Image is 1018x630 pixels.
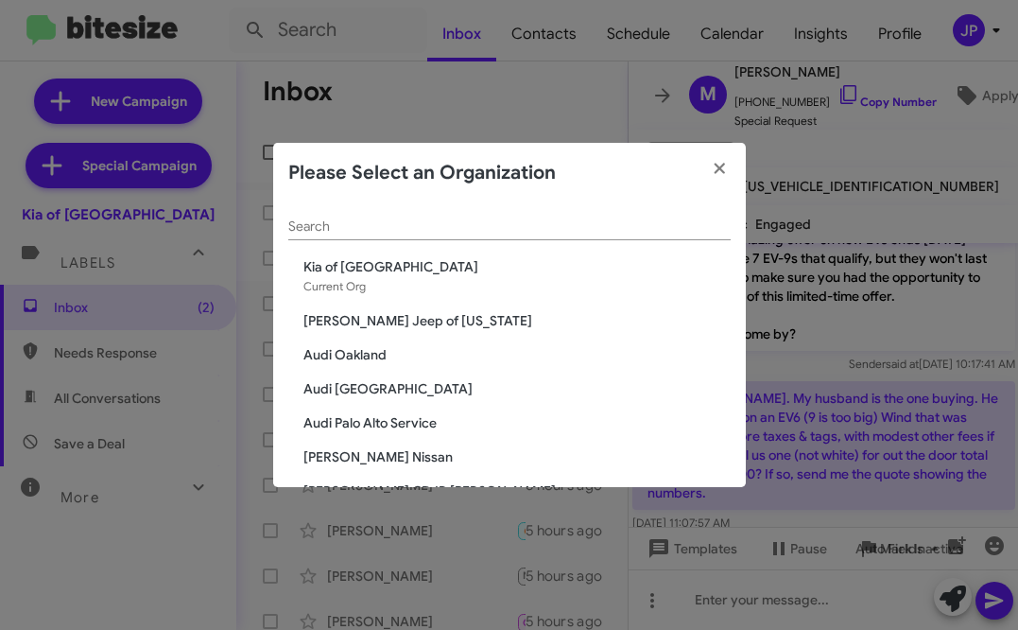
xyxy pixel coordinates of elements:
span: [PERSON_NAME] CDJR [PERSON_NAME] [303,481,731,500]
span: Audi Palo Alto Service [303,413,731,432]
span: Audi Oakland [303,345,731,364]
span: Audi [GEOGRAPHIC_DATA] [303,379,731,398]
h2: Please Select an Organization [288,158,556,188]
span: Current Org [303,279,366,293]
span: [PERSON_NAME] Nissan [303,447,731,466]
span: [PERSON_NAME] Jeep of [US_STATE] [303,311,731,330]
span: Kia of [GEOGRAPHIC_DATA] [303,257,731,276]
